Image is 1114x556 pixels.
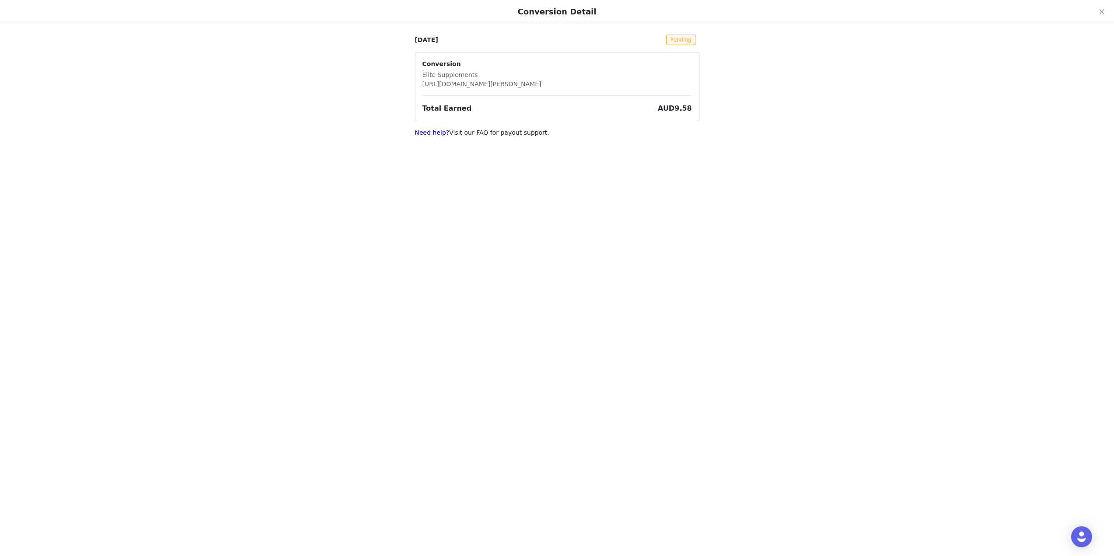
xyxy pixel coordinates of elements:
div: Conversion Detail [518,7,597,17]
p: Elite Supplements [422,70,541,80]
h3: Total Earned [422,103,472,114]
span: AUD9.58 [658,104,692,112]
a: Need help? [415,129,450,136]
i: icon: close [1098,8,1105,15]
p: [DATE] [415,35,438,45]
p: [URL][DOMAIN_NAME][PERSON_NAME] [422,80,541,89]
p: Conversion [422,59,541,69]
div: Open Intercom Messenger [1071,526,1092,547]
p: Visit our FAQ for payout support. [415,128,699,137]
span: Pending [666,35,696,45]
